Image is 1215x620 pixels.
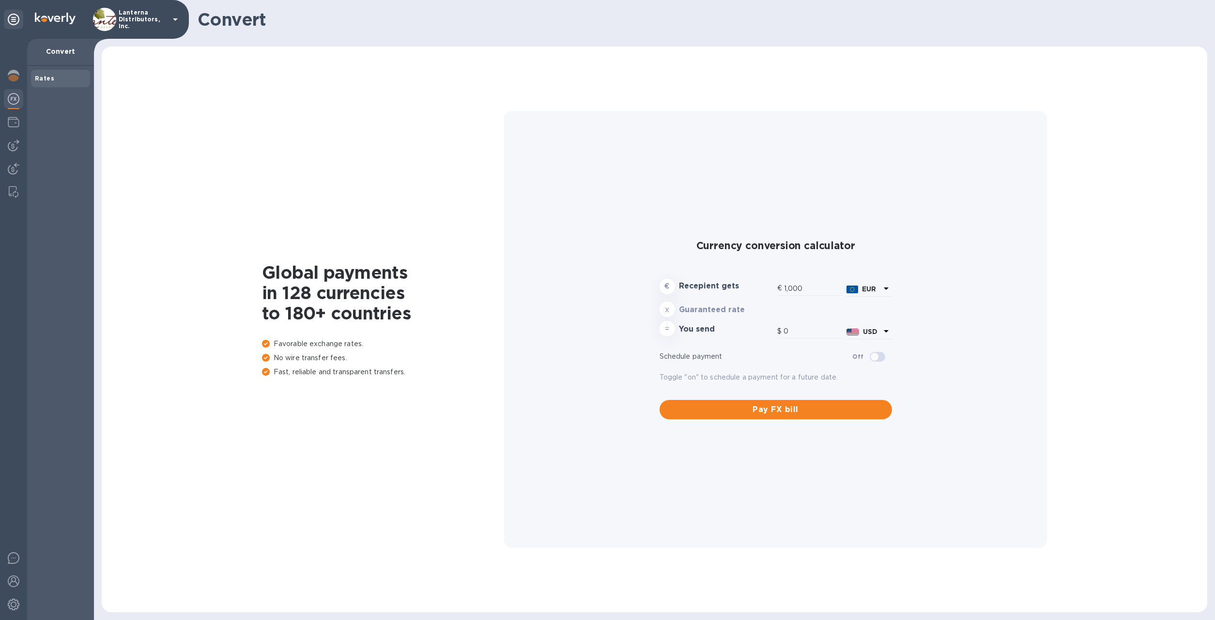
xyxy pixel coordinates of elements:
[852,353,863,360] b: Off
[863,328,877,335] b: USD
[119,9,167,30] p: Lanterna Distributors, Inc.
[777,281,784,296] div: €
[679,282,773,291] h3: Recepient gets
[35,47,86,56] p: Convert
[667,404,884,415] span: Pay FX bill
[660,372,892,382] p: Toggle "on" to schedule a payment for a future date.
[679,325,773,334] h3: You send
[198,9,1200,30] h1: Convert
[8,116,19,128] img: Wallets
[846,329,860,335] img: USD
[784,281,843,296] input: Amount
[660,351,853,362] p: Schedule payment
[4,10,23,29] div: Unpin categories
[262,367,504,377] p: Fast, reliable and transparent transfers.
[35,75,54,82] b: Rates
[262,262,504,323] h1: Global payments in 128 currencies to 180+ countries
[660,302,675,317] div: x
[262,339,504,349] p: Favorable exchange rates.
[660,400,892,419] button: Pay FX bill
[862,285,876,293] b: EUR
[262,353,504,363] p: No wire transfer fees.
[664,282,669,290] strong: €
[660,239,892,252] h2: Currency conversion calculator
[777,324,784,339] div: $
[660,321,675,336] div: =
[8,93,19,105] img: Foreign exchange
[679,305,773,315] h3: Guaranteed rate
[35,13,76,24] img: Logo
[784,324,843,339] input: Amount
